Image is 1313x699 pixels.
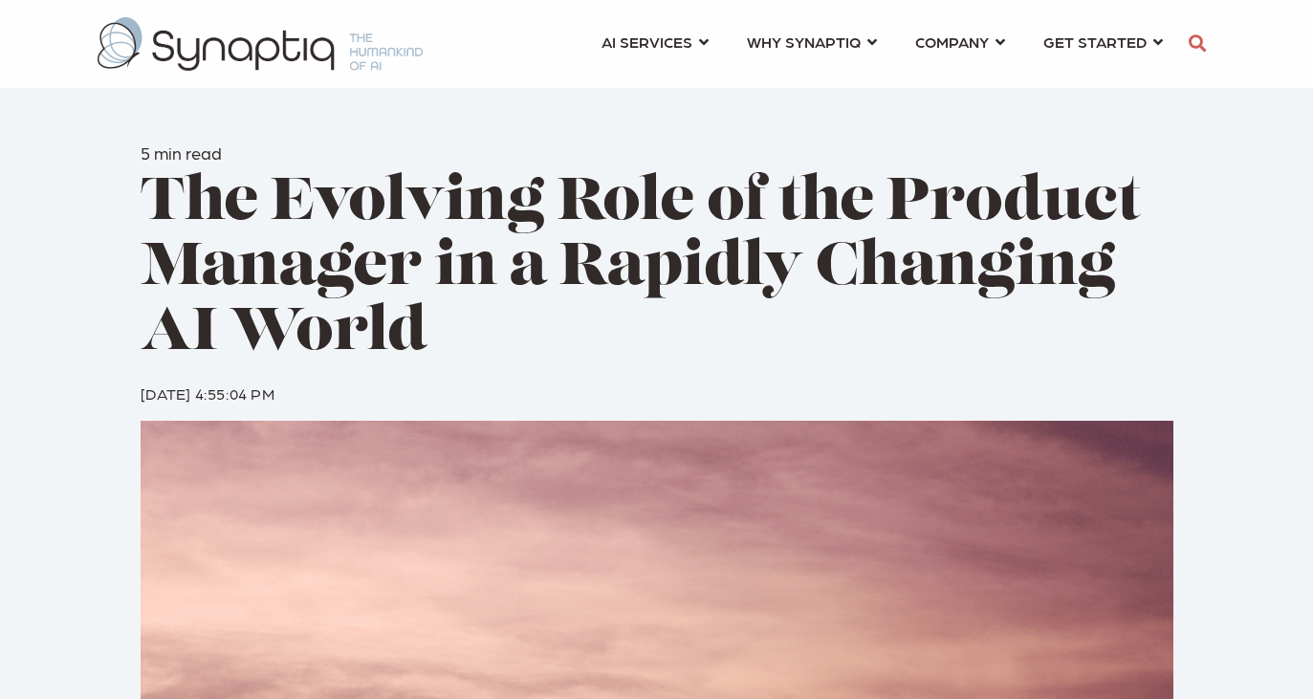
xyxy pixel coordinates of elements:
nav: menu [582,10,1182,78]
a: COMPANY [915,24,1005,59]
span: GET STARTED [1043,29,1147,55]
span: WHY SYNAPTIQ [747,29,861,55]
span: [DATE] 4:55:04 PM [141,383,274,403]
a: AI SERVICES [602,24,709,59]
img: synaptiq logo-2 [98,17,423,71]
span: AI SERVICES [602,29,692,55]
span: COMPANY [915,29,989,55]
a: GET STARTED [1043,24,1163,59]
h6: 5 min read [141,142,1173,164]
span: The Evolving Role of the Product Manager in a Rapidly Changing AI World [141,174,1140,364]
a: WHY SYNAPTIQ [747,24,877,59]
